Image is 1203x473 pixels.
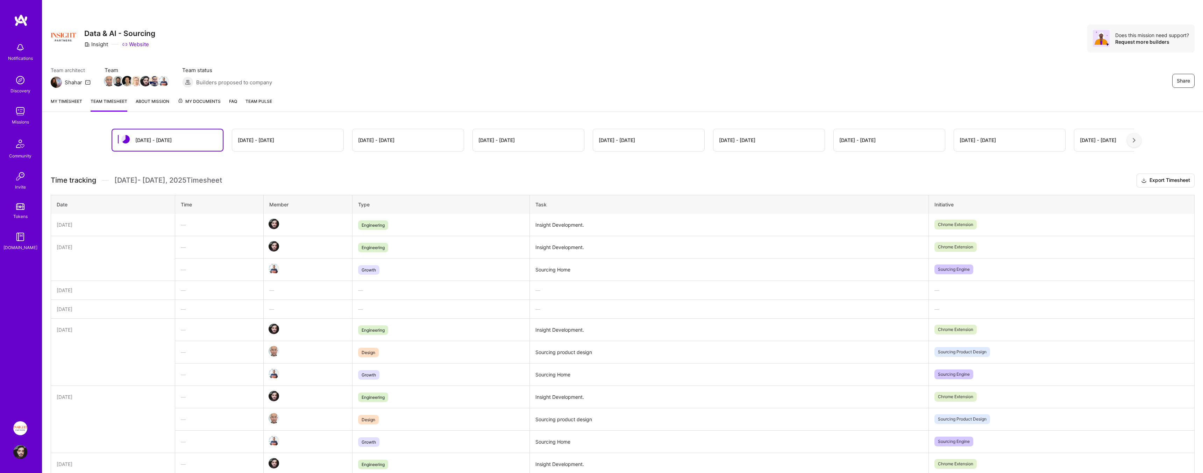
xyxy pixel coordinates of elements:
div: — [181,221,258,228]
a: Team Member Avatar [269,218,278,230]
a: Team Member Avatar [269,457,278,469]
th: Date [51,195,175,214]
div: Missions [12,118,29,126]
img: Team Member Avatar [269,324,279,334]
span: Sourcing Engine [934,369,973,379]
img: teamwork [13,104,27,118]
span: [DATE] - [DATE] , 2025 Timesheet [114,176,222,185]
a: Team Member Avatar [269,368,278,380]
div: Insight [84,41,108,48]
a: Team timesheet [91,98,127,112]
img: bell [13,41,27,55]
div: [DATE] - [DATE] [719,136,755,144]
img: Team Member Avatar [131,76,142,86]
i: icon Mail [85,79,91,85]
td: Sourcing Home [529,258,928,281]
div: — [269,287,346,294]
div: — [181,287,258,294]
div: Discovery [10,87,30,94]
img: tokens [16,203,24,210]
img: Team Member Avatar [104,76,114,86]
span: Design [358,415,379,424]
img: Team Architect [51,77,62,88]
span: Share [1177,77,1190,84]
th: Type [352,195,529,214]
img: Team Member Avatar [140,76,151,86]
td: Insight Development. [529,236,928,258]
a: Website [122,41,149,48]
span: Sourcing Product Design [934,347,990,357]
img: discovery [13,73,27,87]
span: Team [105,66,168,74]
a: Team Member Avatar [141,75,150,87]
img: Team Member Avatar [269,241,279,252]
th: Time [175,195,263,214]
img: Team Member Avatar [269,219,279,229]
div: — [181,393,258,401]
div: — [181,266,258,273]
span: Chrome Extension [934,392,977,402]
div: Community [9,152,31,160]
div: [DATE] [57,326,169,333]
div: — [934,287,1189,294]
div: Request more builders [1115,38,1189,45]
span: Chrome Extension [934,220,977,230]
img: Team Member Avatar [122,76,133,86]
img: Builders proposed to company [182,77,193,88]
img: Team Member Avatar [269,368,279,379]
a: Team Member Avatar [269,240,278,252]
th: Task [529,195,928,214]
span: My Documents [178,98,221,105]
div: — [181,326,258,333]
img: Team Member Avatar [269,346,279,356]
a: Team Member Avatar [132,75,141,87]
td: Sourcing Home [529,430,928,453]
a: Insight Partners: Data & AI - Sourcing [12,421,29,435]
a: Team Pulse [245,98,272,112]
img: User Avatar [13,445,27,459]
th: Member [264,195,352,214]
div: — [181,305,258,313]
a: User Avatar [12,445,29,459]
td: Insight Development. [529,386,928,408]
img: right [1133,138,1136,143]
img: status icon [121,135,130,143]
div: — [181,438,258,445]
i: icon Download [1141,177,1147,184]
span: Sourcing Product Design [934,414,990,424]
div: [DATE] - [DATE] [358,136,394,144]
a: Team Member Avatar [150,75,159,87]
a: Team Member Avatar [105,75,114,87]
span: Chrome Extension [934,242,977,252]
img: Invite [13,169,27,183]
a: Team Member Avatar [269,345,278,357]
div: — [358,287,524,294]
div: [DATE] - [DATE] [839,136,876,144]
div: Shahar [65,79,82,86]
td: Sourcing Home [529,363,928,386]
div: [DATE] - [DATE] [1080,136,1116,144]
span: Design [358,348,379,357]
span: Growth [358,437,379,447]
div: — [934,305,1189,313]
span: Engineering [358,460,388,469]
span: Chrome Extension [934,325,977,334]
span: Engineering [358,393,388,402]
img: logo [14,14,28,27]
a: My timesheet [51,98,82,112]
a: Team Member Avatar [123,75,132,87]
a: FAQ [229,98,237,112]
div: [DATE] - [DATE] [135,136,172,144]
span: Sourcing Engine [934,437,973,446]
span: Time tracking [51,176,96,185]
div: [DATE] - [DATE] [478,136,515,144]
a: My Documents [178,98,221,112]
div: Invite [15,183,26,191]
div: [DATE] [57,221,169,228]
span: Engineering [358,243,388,252]
div: — [535,305,923,313]
a: Team Member Avatar [269,412,278,424]
span: Engineering [358,220,388,230]
img: Team Member Avatar [158,76,169,86]
div: — [181,416,258,423]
